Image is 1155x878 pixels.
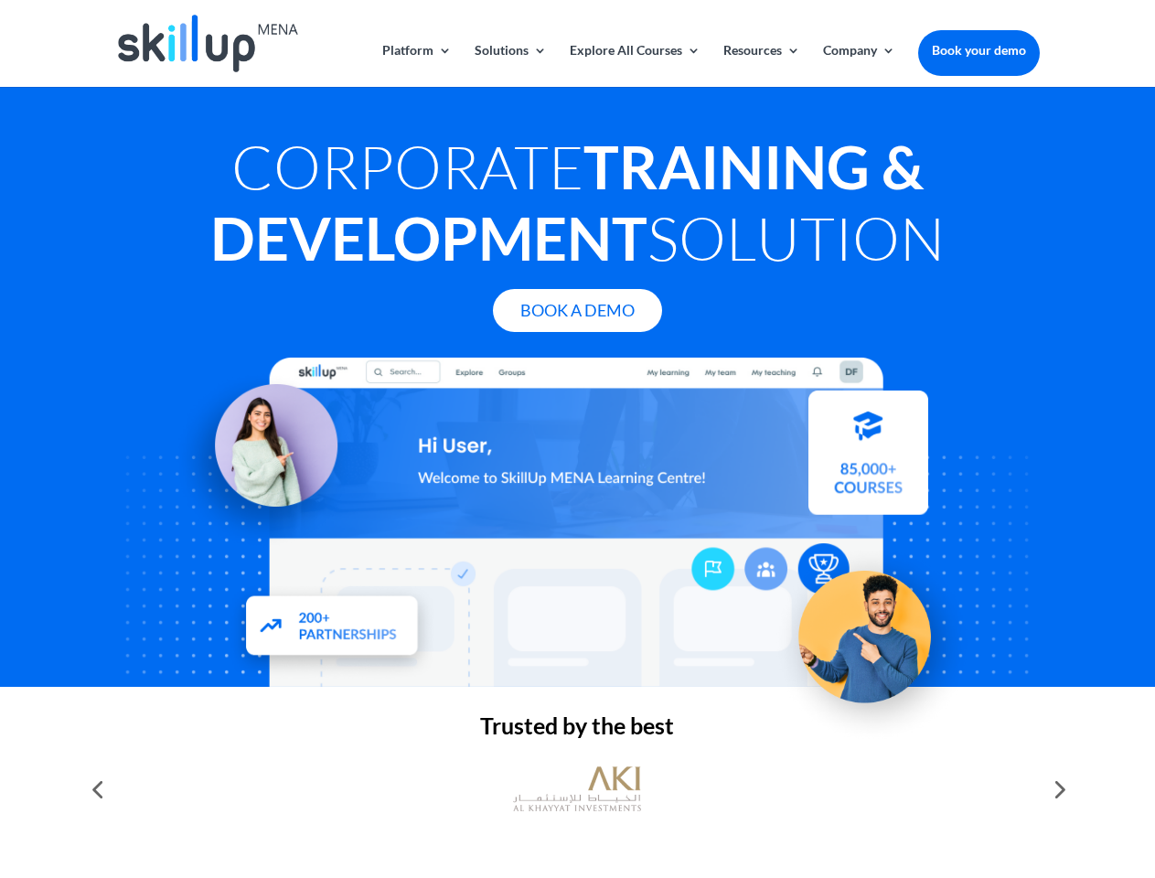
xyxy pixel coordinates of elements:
[772,532,975,735] img: Upskill your workforce - SkillUp
[513,757,641,821] img: al khayyat investments logo
[918,30,1040,70] a: Book your demo
[823,44,895,87] a: Company
[115,714,1039,746] h2: Trusted by the best
[118,15,297,72] img: Skillup Mena
[227,578,439,678] img: Partners - SkillUp Mena
[723,44,800,87] a: Resources
[210,131,924,273] strong: Training & Development
[115,131,1039,283] h1: Corporate Solution
[171,364,356,549] img: Learning Management Solution - SkillUp
[493,289,662,332] a: Book A Demo
[382,44,452,87] a: Platform
[570,44,700,87] a: Explore All Courses
[475,44,547,87] a: Solutions
[850,680,1155,878] iframe: Chat Widget
[808,398,928,522] img: Courses library - SkillUp MENA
